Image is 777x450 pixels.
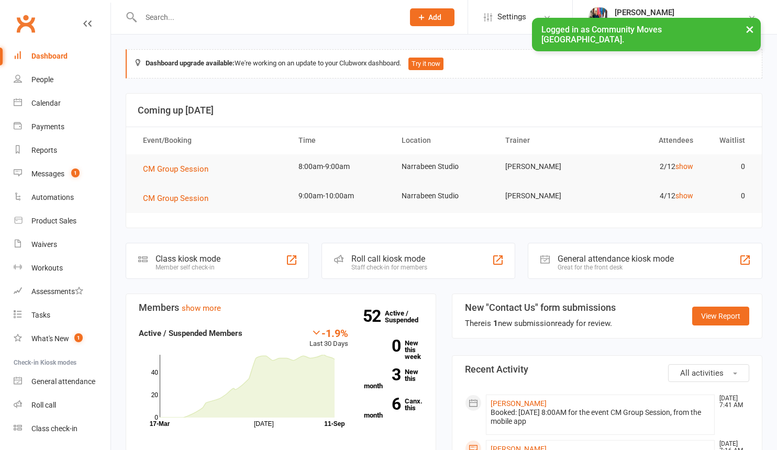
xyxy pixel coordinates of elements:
span: 1 [74,333,83,342]
a: Class kiosk mode [14,417,110,441]
a: show more [182,303,221,313]
th: Location [392,127,496,154]
th: Trainer [496,127,600,154]
a: Automations [14,186,110,209]
a: Waivers [14,233,110,256]
button: All activities [668,364,749,382]
div: Staff check-in for members [351,264,427,271]
a: 3New this month [364,368,423,389]
div: Messages [31,170,64,178]
a: Roll call [14,393,110,417]
strong: 3 [364,367,401,383]
span: CM Group Session [143,164,208,174]
h3: Coming up [DATE] [138,105,750,116]
div: Tasks [31,311,50,319]
div: Booked: [DATE] 8:00AM for the event CM Group Session, from the mobile app [491,408,710,426]
td: 2/12 [599,154,703,179]
strong: 0 [364,338,401,354]
th: Event/Booking [134,127,289,154]
strong: 52 [363,308,385,324]
div: -1.9% [309,327,348,339]
td: Narrabeen Studio [392,184,496,208]
img: thumb_image1633145819.png [589,7,609,28]
span: Settings [497,5,526,29]
div: Roll call kiosk mode [351,254,427,264]
strong: Active / Suspended Members [139,329,242,338]
div: [PERSON_NAME] [615,8,748,17]
a: View Report [692,307,749,325]
span: Add [428,13,441,21]
td: 0 [703,184,754,208]
div: Reports [31,146,57,154]
a: show [675,162,693,171]
a: Calendar [14,92,110,115]
div: Class check-in [31,424,77,433]
div: Payments [31,122,64,131]
a: Messages 1 [14,162,110,186]
a: 0New this week [364,340,423,360]
a: [PERSON_NAME] [491,399,547,408]
h3: Members [139,302,423,313]
a: Dashboard [14,44,110,68]
th: Attendees [599,127,703,154]
strong: 1 [493,319,498,328]
button: Add [410,8,454,26]
span: 1 [71,168,80,177]
a: Product Sales [14,209,110,233]
a: Workouts [14,256,110,280]
div: Assessments [31,287,83,296]
div: General attendance kiosk mode [558,254,674,264]
td: 9:00am-10:00am [289,184,393,208]
div: Last 30 Days [309,327,348,350]
div: Product Sales [31,217,76,225]
div: Roll call [31,401,56,409]
a: Tasks [14,303,110,327]
td: 4/12 [599,184,703,208]
h3: New "Contact Us" form submissions [465,302,616,313]
td: Narrabeen Studio [392,154,496,179]
strong: 6 [364,396,401,412]
div: Dashboard [31,52,68,60]
div: Automations [31,193,74,201]
button: Try it now [408,58,443,70]
button: CM Group Session [143,192,216,205]
button: × [740,18,759,40]
a: Reports [14,139,110,162]
a: show [675,192,693,200]
a: Clubworx [13,10,39,37]
span: Logged in as Community Moves [GEOGRAPHIC_DATA]. [541,25,662,44]
span: All activities [680,368,724,378]
div: Calendar [31,99,61,107]
div: Member self check-in [156,264,220,271]
div: Community Moves [GEOGRAPHIC_DATA] [615,17,748,27]
td: [PERSON_NAME] [496,154,600,179]
a: General attendance kiosk mode [14,370,110,393]
th: Waitlist [703,127,754,154]
strong: Dashboard upgrade available: [146,59,235,67]
div: There is new submission ready for review. [465,317,616,330]
td: [PERSON_NAME] [496,184,600,208]
a: 6Canx. this month [364,398,423,419]
time: [DATE] 7:41 AM [714,395,749,409]
td: 0 [703,154,754,179]
a: 52Active / Suspended [385,302,431,331]
div: Waivers [31,240,57,249]
button: CM Group Session [143,163,216,175]
td: 8:00am-9:00am [289,154,393,179]
input: Search... [138,10,396,25]
div: Workouts [31,264,63,272]
h3: Recent Activity [465,364,749,375]
a: What's New1 [14,327,110,351]
div: Great for the front desk [558,264,674,271]
div: Class kiosk mode [156,254,220,264]
a: Payments [14,115,110,139]
th: Time [289,127,393,154]
div: What's New [31,334,69,343]
a: Assessments [14,280,110,303]
div: People [31,75,53,84]
div: General attendance [31,377,95,386]
span: CM Group Session [143,194,208,203]
a: People [14,68,110,92]
div: We're working on an update to your Clubworx dashboard. [126,49,762,78]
